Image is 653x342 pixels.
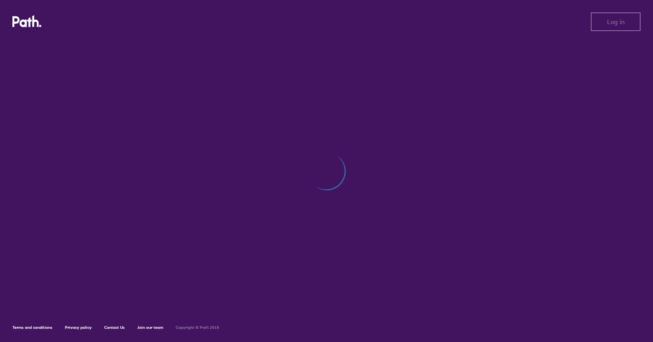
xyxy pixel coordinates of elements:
[12,325,52,330] a: Terms and conditions
[591,12,641,31] button: Log in
[607,18,625,25] span: Log in
[104,325,125,330] a: Contact Us
[137,325,163,330] a: Join our team
[65,325,92,330] a: Privacy policy
[176,325,219,330] h6: Copyright © Path 2018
